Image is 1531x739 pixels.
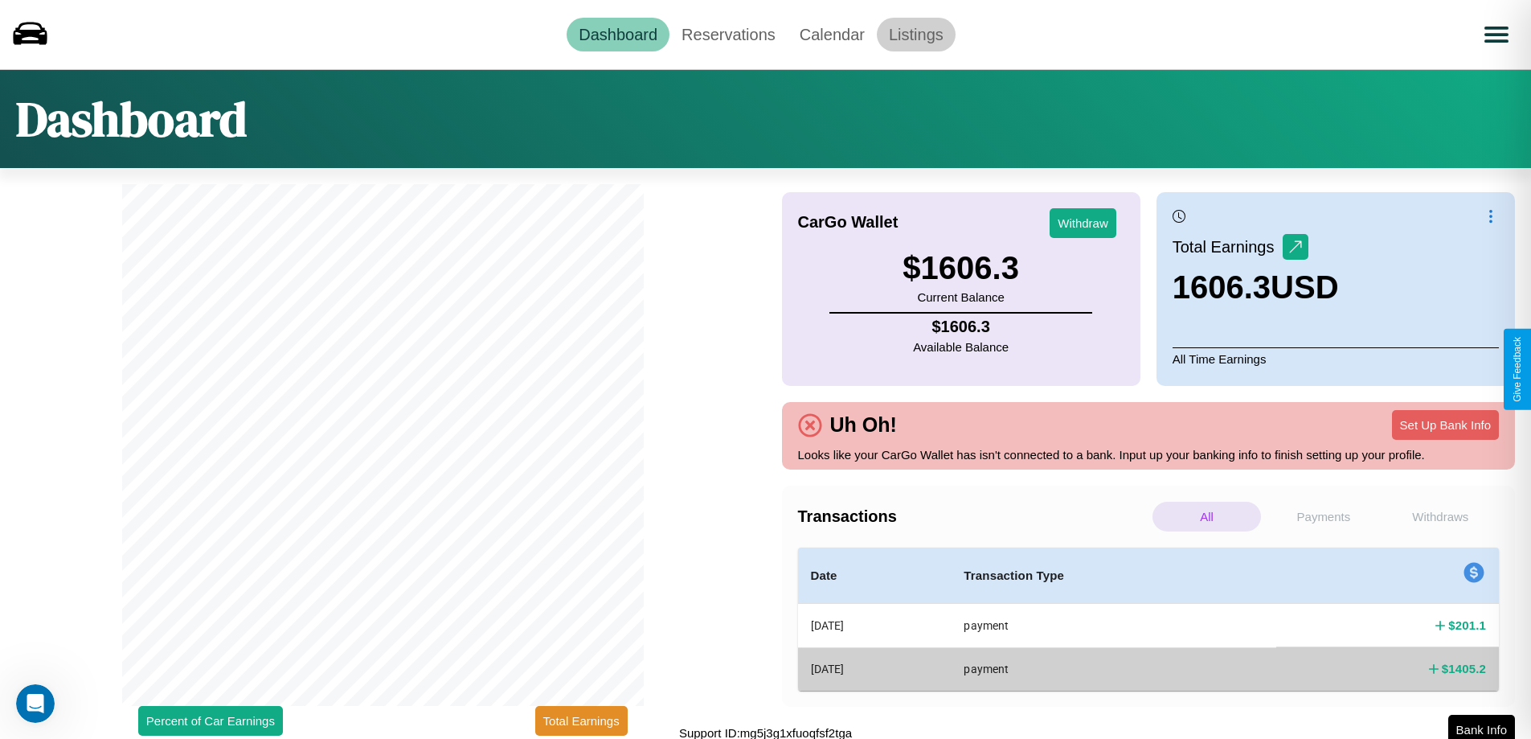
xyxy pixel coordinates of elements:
[16,86,247,152] h1: Dashboard
[798,444,1500,466] p: Looks like your CarGo Wallet has isn't connected to a bank. Input up your banking info to finish ...
[1173,269,1339,306] h3: 1606.3 USD
[1152,502,1261,532] p: All
[798,647,952,690] th: [DATE]
[798,548,1500,691] table: simple table
[964,566,1263,585] h4: Transaction Type
[1173,232,1283,261] p: Total Earnings
[798,213,899,232] h4: CarGo Wallet
[138,706,283,736] button: Percent of Car Earnings
[16,684,55,723] iframe: Intercom live chat
[903,286,1019,308] p: Current Balance
[1474,12,1519,57] button: Open menu
[811,566,939,585] h4: Date
[913,336,1009,358] p: Available Balance
[1392,410,1499,440] button: Set Up Bank Info
[1269,502,1377,532] p: Payments
[567,18,669,51] a: Dashboard
[903,250,1019,286] h3: $ 1606.3
[1448,617,1486,634] h4: $ 201.1
[913,318,1009,336] h4: $ 1606.3
[1442,660,1486,677] h4: $ 1405.2
[669,18,788,51] a: Reservations
[788,18,877,51] a: Calendar
[951,604,1276,648] th: payment
[1512,337,1523,402] div: Give Feedback
[535,706,628,736] button: Total Earnings
[1386,502,1495,532] p: Withdraws
[1173,347,1499,370] p: All Time Earnings
[798,604,952,648] th: [DATE]
[822,413,905,437] h4: Uh Oh!
[951,647,1276,690] th: payment
[1050,208,1116,238] button: Withdraw
[877,18,956,51] a: Listings
[798,507,1148,526] h4: Transactions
